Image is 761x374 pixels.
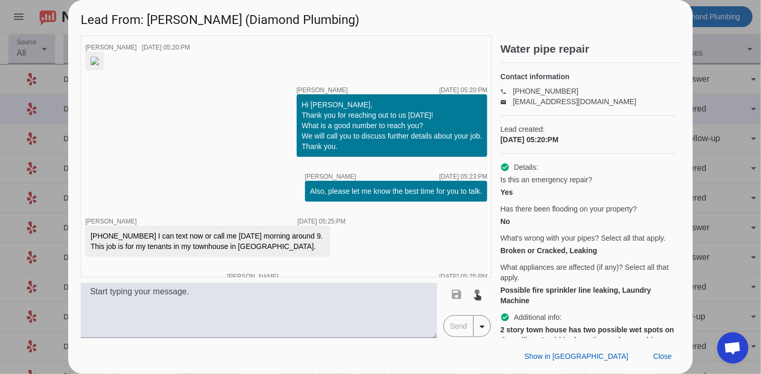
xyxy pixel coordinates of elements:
span: [PERSON_NAME] [85,44,137,51]
span: What appliances are affected (if any)? Select all that apply. [500,262,676,283]
span: [PERSON_NAME] [305,173,357,180]
div: Broken or Cracked, Leaking [500,245,676,256]
span: Lead created: [500,124,676,134]
a: [PHONE_NUMBER] [513,87,578,95]
button: Close [645,347,680,366]
div: [DATE] 05:25:PM [439,273,487,280]
span: [PERSON_NAME] [227,273,278,280]
div: Possible fire sprinkler line leaking, Laundry Machine [500,285,676,306]
mat-icon: arrow_drop_down [476,320,488,333]
div: 2 story town house has two possible wet spots on the ceiling. Could be from the washer machine wa... [500,325,676,356]
div: Yes [500,187,676,197]
span: Show in [GEOGRAPHIC_DATA] [525,352,628,360]
span: [PERSON_NAME] [85,218,137,225]
div: [DATE] 05:20:PM [439,87,487,93]
img: ajcxYcyyetsp6V62QHYcfg [91,57,99,65]
mat-icon: phone [500,89,513,94]
span: What's wrong with your pipes? Select all that apply. [500,233,666,243]
div: Hi [PERSON_NAME], Thank you for reaching out to us [DATE]! What is a good number to reach you? We... [302,99,483,152]
div: [DATE] 05:25:PM [298,218,346,225]
div: Open chat [717,332,749,364]
mat-icon: email [500,99,513,104]
span: Additional info: [514,312,562,322]
mat-icon: touch_app [472,288,484,301]
h4: Contact information [500,71,676,82]
div: No [500,216,676,227]
span: Is this an emergency repair? [500,174,592,185]
div: Also, please let me know the best time for you to talk.​ [310,186,483,196]
div: [DATE] 05:20:PM [500,134,676,145]
button: Show in [GEOGRAPHIC_DATA] [516,347,637,366]
span: Has there been flooding on your property? [500,204,637,214]
div: [DATE] 05:23:PM [439,173,487,180]
a: [EMAIL_ADDRESS][DOMAIN_NAME] [513,97,636,106]
span: Details: [514,162,538,172]
div: [DATE] 05:20:PM [142,44,190,51]
span: [PERSON_NAME] [297,87,348,93]
div: [PHONE_NUMBER] I can text now or call me [DATE] morning around 9. This job is for my tenants in m... [91,231,325,252]
h2: Water pipe repair [500,44,680,54]
mat-icon: check_circle [500,313,510,322]
span: Close [653,352,672,360]
mat-icon: check_circle [500,163,510,172]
